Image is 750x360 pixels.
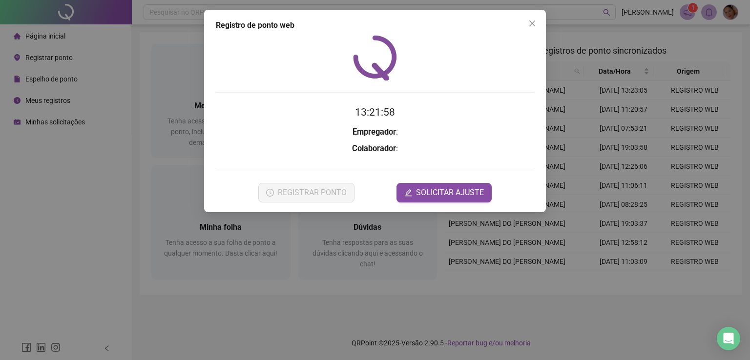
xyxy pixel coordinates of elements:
[524,16,540,31] button: Close
[416,187,484,199] span: SOLICITAR AJUSTE
[528,20,536,27] span: close
[216,20,534,31] div: Registro de ponto web
[353,127,396,137] strong: Empregador
[216,126,534,139] h3: :
[404,189,412,197] span: edit
[258,183,354,202] button: REGISTRAR PONTO
[355,106,395,118] time: 13:21:58
[216,142,534,155] h3: :
[353,35,397,80] img: QRPoint
[717,327,740,350] div: Open Intercom Messenger
[352,144,396,153] strong: Colaborador
[396,183,492,202] button: editSOLICITAR AJUSTE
